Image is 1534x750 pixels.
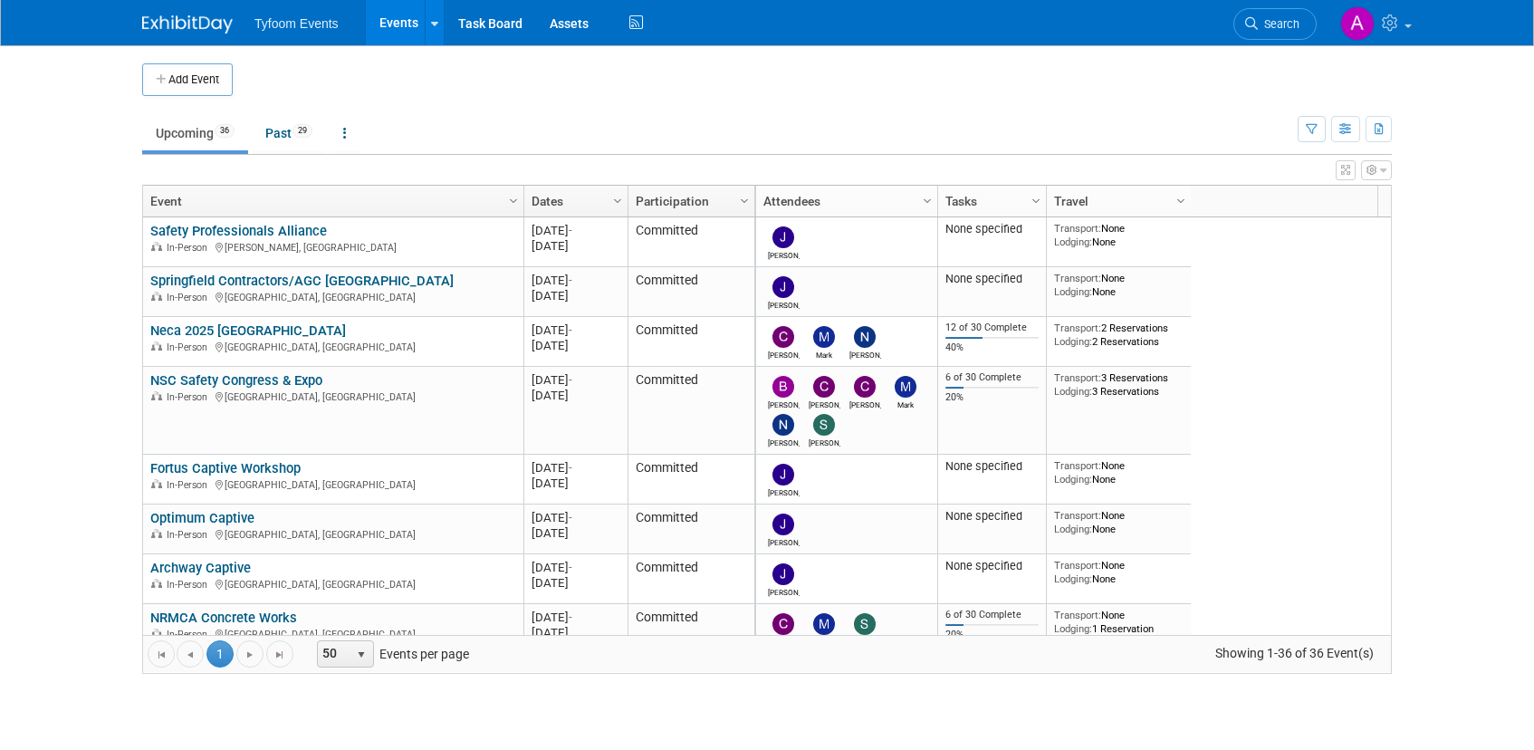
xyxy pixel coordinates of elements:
[151,391,162,400] img: In-Person Event
[945,391,1040,404] div: 20%
[1054,272,1184,298] div: None None
[150,476,515,492] div: [GEOGRAPHIC_DATA], [GEOGRAPHIC_DATA]
[150,322,346,339] a: Neca 2025 [GEOGRAPHIC_DATA]
[1054,371,1184,398] div: 3 Reservations 3 Reservations
[1054,622,1092,635] span: Lodging:
[236,640,264,668] a: Go to the next page
[1054,509,1184,535] div: None None
[945,322,1040,334] div: 12 of 30 Complete
[150,626,515,641] div: [GEOGRAPHIC_DATA], [GEOGRAPHIC_DATA]
[763,186,925,216] a: Attendees
[854,376,876,398] img: Chris Walker
[945,341,1040,354] div: 40%
[1199,640,1391,666] span: Showing 1-36 of 36 Event(s)
[506,194,521,208] span: Column Settings
[628,267,754,317] td: Committed
[151,242,162,251] img: In-Person Event
[532,476,619,491] div: [DATE]
[1054,509,1101,522] span: Transport:
[1054,459,1184,486] div: None None
[628,217,754,267] td: Committed
[150,510,254,526] a: Optimum Captive
[532,338,619,353] div: [DATE]
[142,63,233,96] button: Add Event
[532,575,619,591] div: [DATE]
[1054,385,1092,398] span: Lodging:
[1027,186,1047,213] a: Column Settings
[945,272,1040,286] div: None specified
[768,486,800,497] div: Jason Cuskelly
[167,629,213,640] span: In-Person
[772,276,794,298] img: Jason Cuskelly
[945,609,1040,621] div: 6 of 30 Complete
[150,239,515,255] div: [PERSON_NAME], [GEOGRAPHIC_DATA]
[772,226,794,248] img: Jason Cuskelly
[150,526,515,542] div: [GEOGRAPHIC_DATA], [GEOGRAPHIC_DATA]
[1054,236,1092,248] span: Lodging:
[628,604,754,654] td: Committed
[150,289,515,304] div: [GEOGRAPHIC_DATA], [GEOGRAPHIC_DATA]
[813,326,835,348] img: Mark Nelson
[150,186,512,216] a: Event
[532,322,619,338] div: [DATE]
[945,186,1034,216] a: Tasks
[772,376,794,398] img: Brandon Nelson
[1054,222,1184,248] div: None None
[154,648,168,662] span: Go to the first page
[532,525,619,541] div: [DATE]
[569,611,572,624] span: -
[151,529,162,538] img: In-Person Event
[849,348,881,360] div: Nathan Nelson
[569,323,572,337] span: -
[854,326,876,348] img: Nathan Nelson
[636,186,743,216] a: Participation
[150,273,454,289] a: Springfield Contractors/AGC [GEOGRAPHIC_DATA]
[150,389,515,404] div: [GEOGRAPHIC_DATA], [GEOGRAPHIC_DATA]
[1054,609,1101,621] span: Transport:
[532,460,619,476] div: [DATE]
[1054,523,1092,535] span: Lodging:
[918,186,938,213] a: Column Settings
[945,459,1040,474] div: None specified
[150,339,515,354] div: [GEOGRAPHIC_DATA], [GEOGRAPHIC_DATA]
[150,576,515,591] div: [GEOGRAPHIC_DATA], [GEOGRAPHIC_DATA]
[167,341,213,353] span: In-Person
[768,248,800,260] div: Jason Cuskelly
[813,414,835,436] img: Steve Davis
[1054,559,1101,572] span: Transport:
[809,348,840,360] div: Mark Nelson
[768,535,800,547] div: Jason Cuskelly
[354,648,369,662] span: select
[532,273,619,288] div: [DATE]
[895,376,916,398] img: Mark Nelson
[569,274,572,287] span: -
[945,222,1040,236] div: None specified
[1172,186,1192,213] a: Column Settings
[150,460,301,476] a: Fortus Captive Workshop
[569,561,572,574] span: -
[809,398,840,409] div: Corbin Nelson
[1054,572,1092,585] span: Lodging:
[292,124,312,138] span: 29
[1054,186,1179,216] a: Travel
[772,464,794,486] img: Jason Cuskelly
[628,367,754,455] td: Committed
[151,479,162,488] img: In-Person Event
[273,648,287,662] span: Go to the last page
[569,511,572,524] span: -
[1340,6,1375,41] img: Angie Nichols
[1054,335,1092,348] span: Lodging:
[768,398,800,409] div: Brandon Nelson
[167,242,213,254] span: In-Person
[215,124,235,138] span: 36
[177,640,204,668] a: Go to the previous page
[532,372,619,388] div: [DATE]
[1233,8,1317,40] a: Search
[532,223,619,238] div: [DATE]
[243,648,257,662] span: Go to the next page
[148,640,175,668] a: Go to the first page
[1054,222,1101,235] span: Transport:
[768,585,800,597] div: Jason Cuskelly
[532,186,616,216] a: Dates
[266,640,293,668] a: Go to the last page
